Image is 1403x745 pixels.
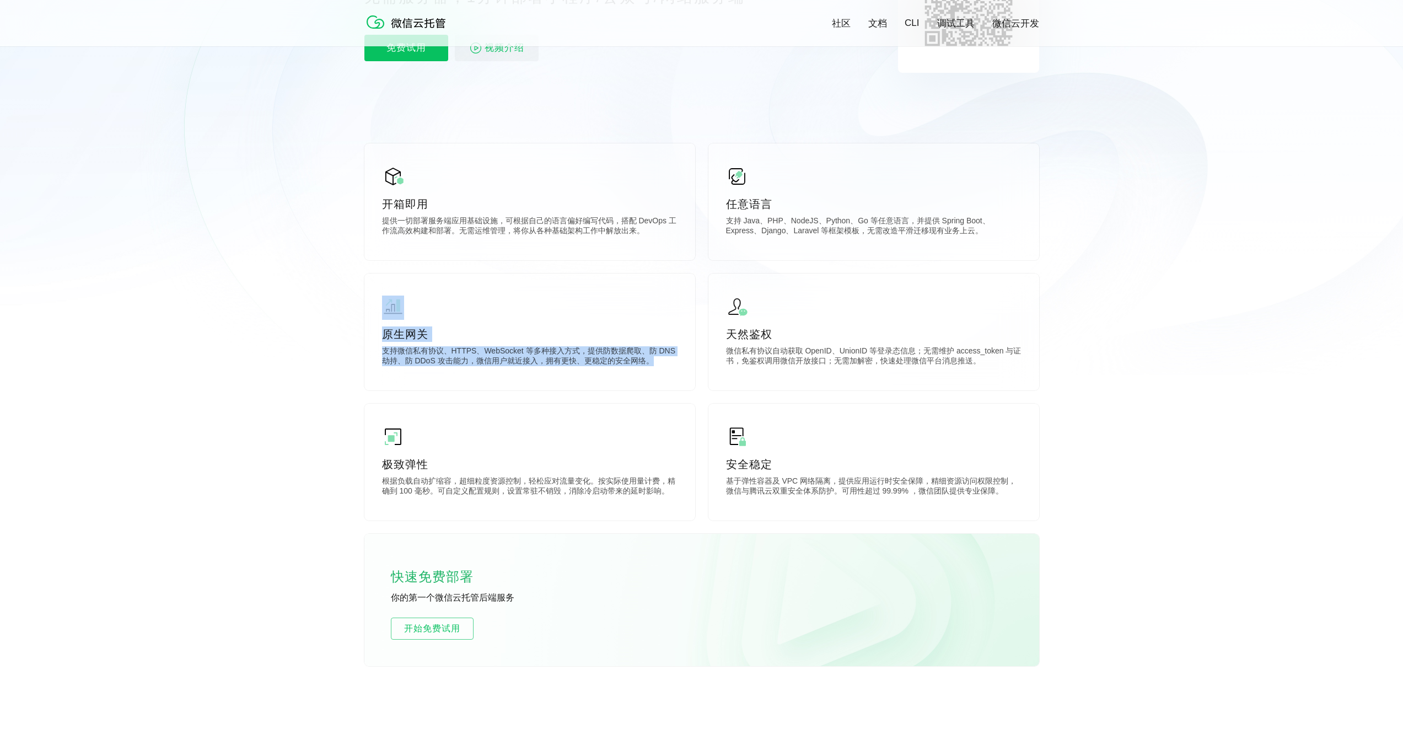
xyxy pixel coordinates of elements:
a: 社区 [832,17,851,30]
p: 任意语言 [726,196,1022,212]
a: 微信云托管 [364,25,453,35]
p: 快速免费部署 [391,566,501,588]
p: 免费试用 [364,35,448,61]
a: CLI [905,18,919,29]
span: 视频介绍 [485,35,524,61]
p: 基于弹性容器及 VPC 网络隔离，提供应用运行时安全保障，精细资源访问权限控制，微信与腾讯云双重安全体系防护。可用性超过 99.99% ，微信团队提供专业保障。 [726,476,1022,499]
p: 极致弹性 [382,457,678,472]
p: 安全稳定 [726,457,1022,472]
a: 文档 [868,17,887,30]
p: 原生网关 [382,326,678,342]
img: 微信云托管 [364,11,453,33]
p: 微信私有协议自动获取 OpenID、UnionID 等登录态信息；无需维护 access_token 与证书，免鉴权调用微信开放接口；无需加解密，快速处理微信平台消息推送。 [726,346,1022,368]
a: 微信云开发 [992,17,1039,30]
p: 支持 Java、PHP、NodeJS、Python、Go 等任意语言，并提供 Spring Boot、Express、Django、Laravel 等框架模板，无需改造平滑迁移现有业务上云。 [726,216,1022,238]
p: 支持微信私有协议、HTTPS、WebSocket 等多种接入方式，提供防数据爬取、防 DNS 劫持、防 DDoS 攻击能力，微信用户就近接入，拥有更快、更稳定的安全网络。 [382,346,678,368]
p: 根据负载自动扩缩容，超细粒度资源控制，轻松应对流量变化。按实际使用量计费，精确到 100 毫秒。可自定义配置规则，设置常驻不销毁，消除冷启动带来的延时影响。 [382,476,678,499]
p: 天然鉴权 [726,326,1022,342]
p: 提供一切部署服务端应用基础设施，可根据自己的语言偏好编写代码，搭配 DevOps 工作流高效构建和部署。无需运维管理，将你从各种基础架构工作中解放出来。 [382,216,678,238]
span: 开始免费试用 [391,622,473,635]
a: 调试工具 [937,17,975,30]
p: 你的第一个微信云托管后端服务 [391,592,556,604]
p: 开箱即用 [382,196,678,212]
img: video_play.svg [469,41,482,55]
